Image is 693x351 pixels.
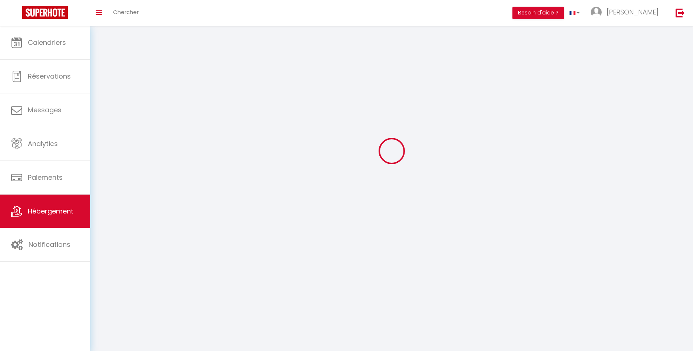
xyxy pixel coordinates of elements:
[676,8,685,17] img: logout
[607,7,659,17] span: [PERSON_NAME]
[28,38,66,47] span: Calendriers
[113,8,139,16] span: Chercher
[28,105,62,115] span: Messages
[29,240,70,249] span: Notifications
[28,72,71,81] span: Réservations
[22,6,68,19] img: Super Booking
[28,206,73,216] span: Hébergement
[591,7,602,18] img: ...
[28,139,58,148] span: Analytics
[28,173,63,182] span: Paiements
[6,3,28,25] button: Open LiveChat chat widget
[512,7,564,19] button: Besoin d'aide ?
